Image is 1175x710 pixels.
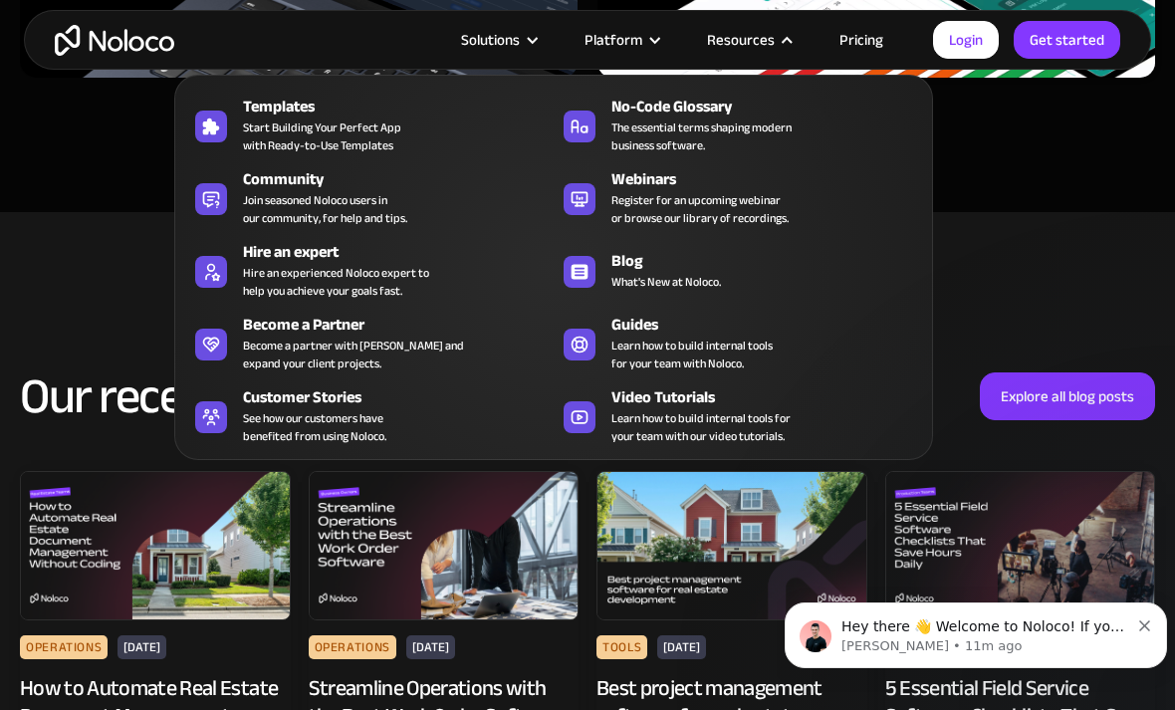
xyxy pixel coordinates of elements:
div: Blog [611,249,931,273]
div: Become a Partner [243,313,563,337]
div: Community [243,167,563,191]
div: Resources [682,27,815,53]
div: Operations [309,635,396,659]
div: Platform [560,27,682,53]
div: No-Code Glossary [611,95,931,118]
span: The essential terms shaping modern business software. [611,118,792,154]
img: Best project management software for real estate development [596,471,867,620]
span: What's New at Noloco. [611,273,721,291]
div: Customer Stories [243,385,563,409]
img: How to Automate Real Estate Document Management Without Coding [20,471,291,620]
h2: Our recent posts [20,371,343,421]
div: Become a partner with [PERSON_NAME] and expand your client projects. [243,337,464,372]
div: Solutions [461,27,520,53]
div: Hire an expert [243,240,563,264]
a: Video TutorialsLearn how to build internal tools foryour team with our video tutorials. [554,381,922,449]
a: Pricing [815,27,908,53]
a: TemplatesStart Building Your Perfect Appwith Ready-to-Use Templates [185,91,554,158]
img: Streamline Operations with the Best Work Order Software [309,471,580,620]
a: GuidesLearn how to build internal toolsfor your team with Noloco. [554,309,922,376]
a: Explore all blog posts [980,372,1155,420]
div: [DATE] [117,635,166,659]
div: Guides [611,313,931,337]
div: Resources [707,27,775,53]
span: See how our customers have benefited from using Noloco. [243,409,386,445]
div: [DATE] [657,635,706,659]
div: Templates [243,95,563,118]
a: BlogWhat's New at Noloco. [554,236,922,304]
div: Webinars [611,167,931,191]
span: Join seasoned Noloco users in our community, for help and tips. [243,191,407,227]
a: Customer StoriesSee how our customers havebenefited from using Noloco. [185,381,554,449]
div: Solutions [436,27,560,53]
div: [DATE] [406,635,455,659]
span: Register for an upcoming webinar or browse our library of recordings. [611,191,789,227]
div: Tools [596,635,647,659]
a: Login [933,21,999,59]
span: Learn how to build internal tools for your team with our video tutorials. [611,409,791,445]
a: No-Code GlossaryThe essential terms shaping modernbusiness software. [554,91,922,158]
a: Get started [1014,21,1120,59]
img: 5 Essential Field Service Software Checklists That Save Hours Daily [885,471,1156,620]
iframe: Intercom notifications message [777,561,1175,700]
span: Start Building Your Perfect App with Ready-to-Use Templates [243,118,401,154]
div: Operations [20,635,108,659]
nav: Resources [174,47,933,460]
a: Hire an expertHire an experienced Noloco expert tohelp you achieve your goals fast. [185,236,554,304]
a: CommunityJoin seasoned Noloco users inour community, for help and tips. [185,163,554,231]
div: Platform [585,27,642,53]
a: home [55,25,174,56]
span: Learn how to build internal tools for your team with Noloco. [611,337,773,372]
a: WebinarsRegister for an upcoming webinaror browse our library of recordings. [554,163,922,231]
div: Hire an experienced Noloco expert to help you achieve your goals fast. [243,264,429,300]
a: Become a PartnerBecome a partner with [PERSON_NAME] andexpand your client projects. [185,309,554,376]
div: Video Tutorials [611,385,931,409]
